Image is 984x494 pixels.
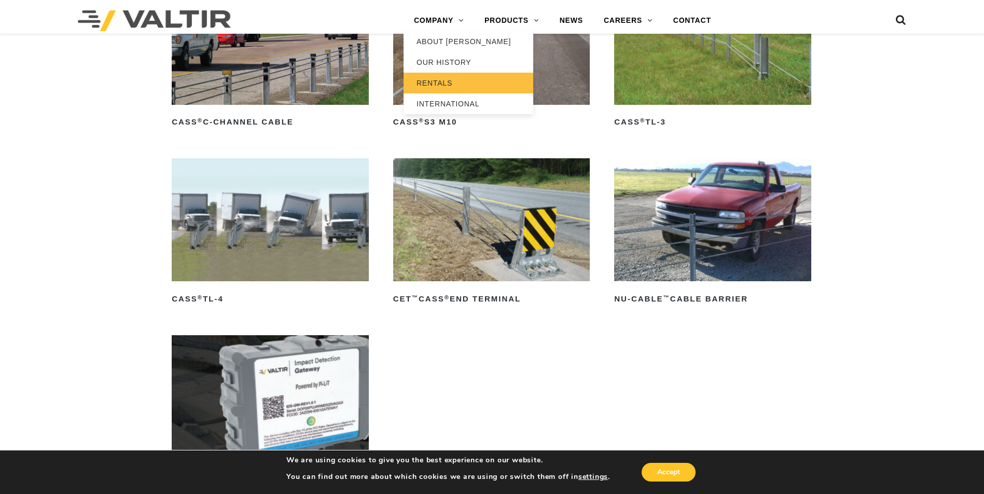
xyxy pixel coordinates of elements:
h2: CASS TL-4 [172,291,369,307]
a: CAREERS [593,10,663,31]
a: CASS®TL-4 [172,158,369,307]
sup: ™ [663,294,670,300]
sup: ® [445,294,450,300]
h2: NU-CABLE Cable Barrier [614,291,811,307]
a: NU-CABLE™Cable Barrier [614,158,811,307]
a: PI-LITTMImpact Detection System [172,335,369,484]
h2: CASS S3 M10 [393,114,590,131]
a: OUR HISTORY [404,52,533,73]
h2: CASS TL-3 [614,114,811,131]
sup: ® [198,117,203,124]
a: PRODUCTS [474,10,549,31]
a: CONTACT [663,10,722,31]
a: RENTALS [404,73,533,93]
sup: ® [640,117,645,124]
p: We are using cookies to give you the best experience on our website. [286,456,610,465]
sup: ® [198,294,203,300]
a: NEWS [549,10,593,31]
p: You can find out more about which cookies we are using or switch them off in . [286,472,610,482]
a: ABOUT [PERSON_NAME] [404,31,533,52]
img: Valtir [78,10,231,31]
button: settings [578,472,608,482]
button: Accept [642,463,696,482]
a: COMPANY [404,10,474,31]
h2: CET CASS End Terminal [393,291,590,307]
h2: CASS C-Channel Cable [172,114,369,131]
sup: ® [419,117,424,124]
sup: ™ [412,294,419,300]
a: CET™CASS®End Terminal [393,158,590,307]
a: INTERNATIONAL [404,93,533,114]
